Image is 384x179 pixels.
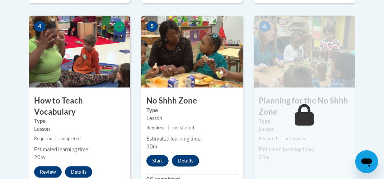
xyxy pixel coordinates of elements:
label: Type [34,118,125,125]
span: | [280,136,282,142]
span: 5 [146,21,158,32]
span: 4 [34,21,46,32]
button: Details [65,166,92,178]
div: Estimated learning time: [34,146,125,154]
img: Course Image [29,16,130,88]
span: Required [146,125,165,131]
h3: How to Teach Vocabulary [29,96,130,118]
button: Details [172,155,199,167]
span: Required [259,136,277,142]
span: completed [60,136,81,142]
span: 35m [259,155,270,161]
label: Type [259,118,350,125]
iframe: Button to launch messaging window [355,150,378,173]
button: Review [34,166,62,178]
div: Estimated learning time: [146,135,237,143]
span: | [168,125,169,131]
div: Estimated learning time: [259,146,350,154]
span: not started [172,125,194,131]
span: 30m [146,144,157,150]
span: 6 [259,21,271,32]
div: Lesson [259,125,350,133]
span: not started [285,136,306,142]
div: Lesson [34,125,125,133]
span: | [55,136,57,142]
div: Lesson [146,115,237,123]
h3: No Shhh Zone [141,96,243,107]
img: Course Image [141,16,243,88]
span: 20m [34,155,45,161]
span: Required [34,136,52,142]
label: Type [146,107,237,115]
button: Start [146,155,169,167]
h3: Planning for the No Shhh Zone [254,96,355,118]
img: Course Image [254,16,355,88]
